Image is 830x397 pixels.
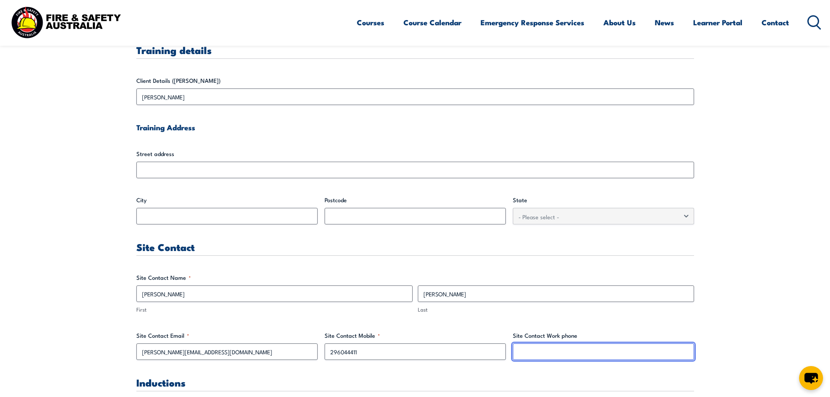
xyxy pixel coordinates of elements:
[513,331,694,340] label: Site Contact Work phone
[481,11,584,34] a: Emergency Response Services
[136,76,694,85] label: Client Details ([PERSON_NAME])
[136,305,413,314] label: First
[418,305,694,314] label: Last
[325,196,506,204] label: Postcode
[403,11,461,34] a: Course Calendar
[136,331,318,340] label: Site Contact Email
[325,331,506,340] label: Site Contact Mobile
[655,11,674,34] a: News
[762,11,789,34] a: Contact
[799,366,823,390] button: chat-button
[693,11,742,34] a: Learner Portal
[136,196,318,204] label: City
[513,196,694,204] label: State
[136,122,694,132] h4: Training Address
[136,377,694,387] h3: Inductions
[603,11,636,34] a: About Us
[136,149,694,158] label: Street address
[136,273,191,282] legend: Site Contact Name
[357,11,384,34] a: Courses
[136,242,694,252] h3: Site Contact
[136,45,694,55] h3: Training details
